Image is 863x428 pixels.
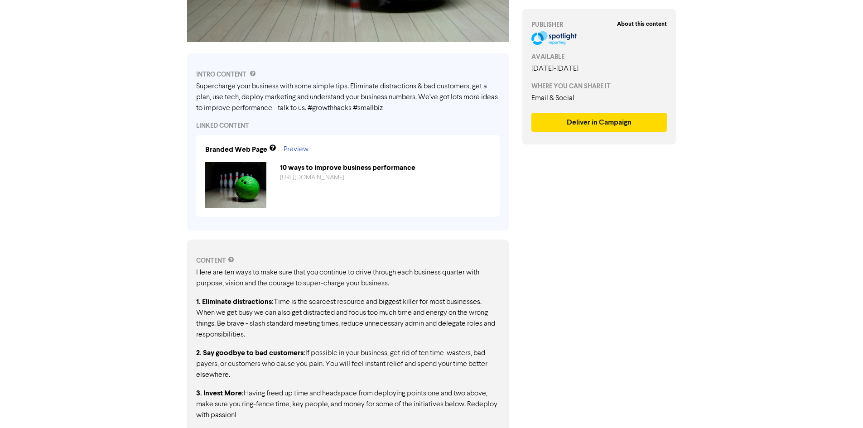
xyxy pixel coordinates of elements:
strong: 1. Eliminate distractions: [196,297,274,306]
p: Having freed up time and headspace from deploying points one and two above, make sure you ring-fe... [196,388,500,421]
div: LINKED CONTENT [196,121,500,130]
button: Deliver in Campaign [531,113,667,132]
p: Time is the scarcest resource and biggest killer for most businesses. When we get busy we can als... [196,296,500,340]
p: Here are ten ways to make sure that you continue to drive through each business quarter with purp... [196,267,500,289]
iframe: Chat Widget [818,385,863,428]
div: 10 ways to improve business performance [273,162,497,173]
div: AVAILABLE [531,52,667,62]
div: INTRO CONTENT [196,70,500,79]
div: [DATE] - [DATE] [531,63,667,74]
div: Email & Social [531,93,667,104]
p: If possible in your business, get rid of ten time-wasters, bad payers, or customers who cause you... [196,347,500,380]
div: PUBLISHER [531,20,667,29]
strong: 3. Invest More: [196,389,244,398]
div: Supercharge your business with some simple tips. Eliminate distractions & bad customers, get a pl... [196,81,500,114]
div: WHERE YOU CAN SHARE IT [531,82,667,91]
strong: About this content [617,20,667,28]
div: https://public2.bomamarketing.com/cp/5wW2ErHJMCg2Zu48TvurIh?sa=N6KcoFw [273,173,497,183]
strong: 2. Say goodbye to bad customers: [196,348,305,357]
a: [URL][DOMAIN_NAME] [280,174,344,181]
div: Branded Web Page [205,144,267,155]
a: Preview [284,146,309,153]
div: CONTENT [196,256,500,265]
